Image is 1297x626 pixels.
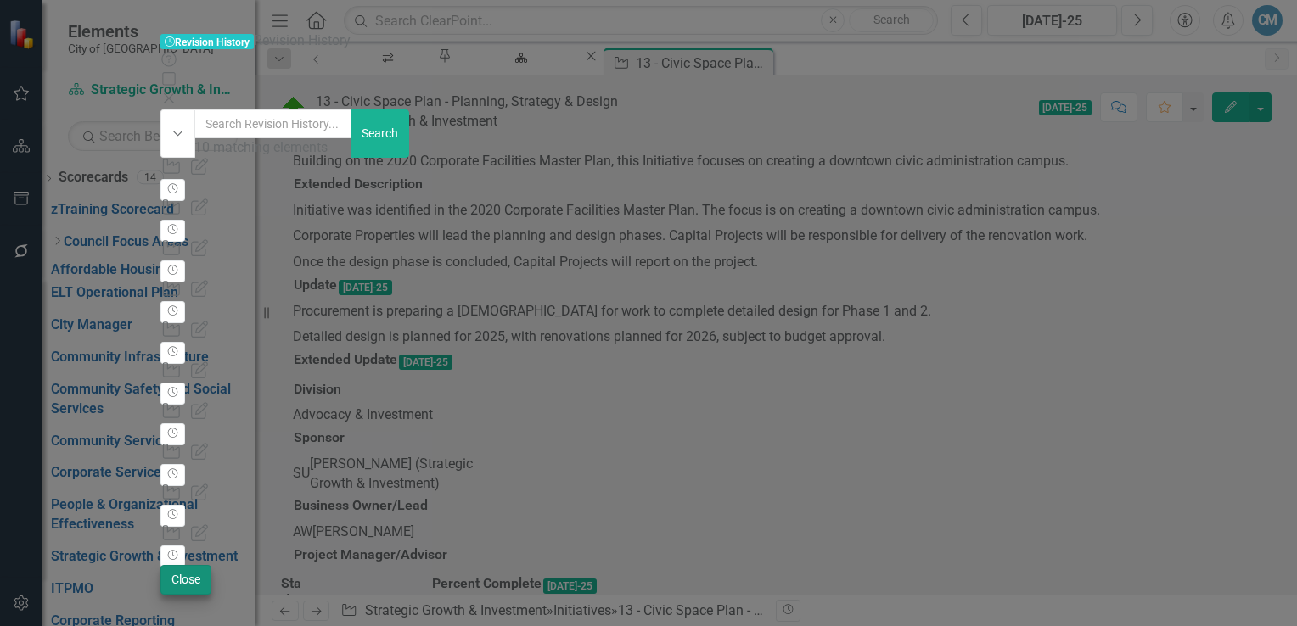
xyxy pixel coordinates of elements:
[160,34,254,50] span: Revision History
[194,138,352,158] div: 10 matching elements
[194,109,352,138] input: Search Revision History...
[160,565,211,595] button: Close
[254,32,351,48] span: Revision History
[351,109,409,158] button: Search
